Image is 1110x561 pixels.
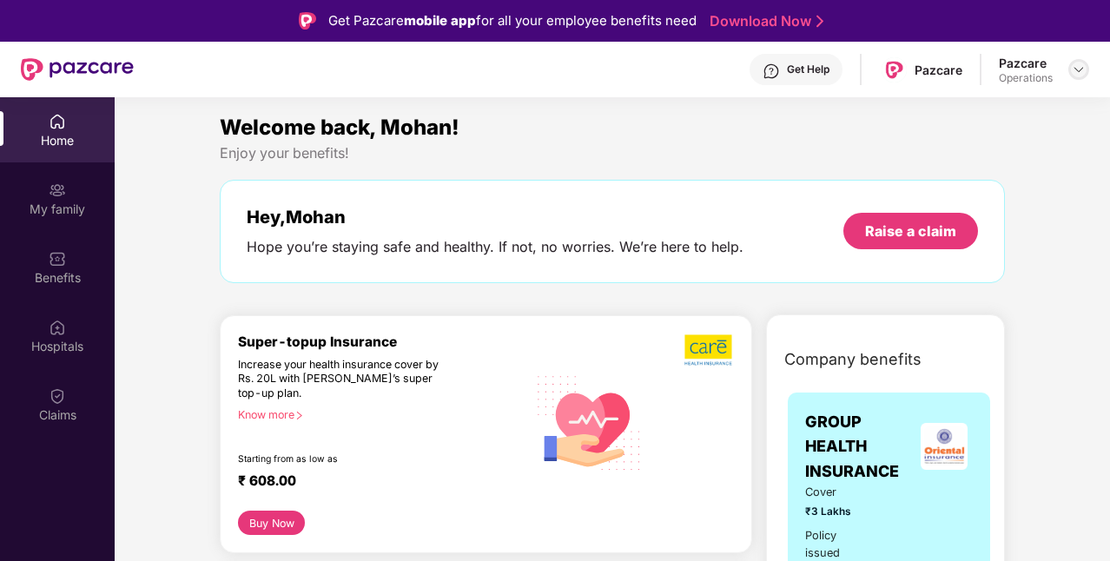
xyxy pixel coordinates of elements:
img: svg+xml;base64,PHN2ZyBpZD0iQ2xhaW0iIHhtbG5zPSJodHRwOi8vd3d3LnczLm9yZy8yMDAwL3N2ZyIgd2lkdGg9IjIwIi... [49,387,66,405]
img: svg+xml;base64,PHN2ZyB3aWR0aD0iMjAiIGhlaWdodD0iMjAiIHZpZXdCb3g9IjAgMCAyMCAyMCIgZmlsbD0ibm9uZSIgeG... [49,181,66,199]
button: Buy Now [238,511,305,535]
div: Operations [999,71,1053,85]
a: Download Now [710,12,818,30]
div: Get Help [787,63,829,76]
strong: mobile app [404,12,476,29]
div: Hope you’re staying safe and healthy. If not, no worries. We’re here to help. [247,238,743,256]
img: Stroke [816,12,823,30]
span: right [294,411,304,420]
img: svg+xml;base64,PHN2ZyBpZD0iSG9tZSIgeG1sbnM9Imh0dHA6Ly93d3cudzMub3JnLzIwMDAvc3ZnIiB3aWR0aD0iMjAiIG... [49,113,66,130]
img: Logo [299,12,316,30]
div: Hey, Mohan [247,207,743,228]
img: svg+xml;base64,PHN2ZyB4bWxucz0iaHR0cDovL3d3dy53My5vcmcvMjAwMC9zdmciIHhtbG5zOnhsaW5rPSJodHRwOi8vd3... [527,359,651,485]
span: Welcome back, Mohan! [220,115,459,140]
span: Company benefits [784,347,922,372]
img: svg+xml;base64,PHN2ZyBpZD0iQmVuZWZpdHMiIHhtbG5zPSJodHRwOi8vd3d3LnczLm9yZy8yMDAwL3N2ZyIgd2lkdGg9Ij... [49,250,66,267]
div: Starting from as low as [238,453,453,465]
img: svg+xml;base64,PHN2ZyBpZD0iRHJvcGRvd24tMzJ4MzIiIHhtbG5zPSJodHRwOi8vd3d3LnczLm9yZy8yMDAwL3N2ZyIgd2... [1072,63,1086,76]
span: GROUP HEALTH INSURANCE [805,410,915,484]
img: svg+xml;base64,PHN2ZyBpZD0iSGVscC0zMngzMiIgeG1sbnM9Imh0dHA6Ly93d3cudzMub3JnLzIwMDAvc3ZnIiB3aWR0aD... [763,63,780,80]
div: Pazcare [999,55,1053,71]
img: Pazcare_Logo.png [882,57,907,82]
div: Super-topup Insurance [238,333,527,350]
img: insurerLogo [921,423,968,470]
img: svg+xml;base64,PHN2ZyBpZD0iSG9zcGl0YWxzIiB4bWxucz0iaHR0cDovL3d3dy53My5vcmcvMjAwMC9zdmciIHdpZHRoPS... [49,319,66,336]
div: Know more [238,408,517,420]
div: Raise a claim [865,221,956,241]
img: b5dec4f62d2307b9de63beb79f102df3.png [684,333,734,366]
img: New Pazcare Logo [21,58,134,81]
div: Increase your health insurance cover by Rs. 20L with [PERSON_NAME]’s super top-up plan. [238,358,453,401]
div: ₹ 608.00 [238,472,510,493]
div: Enjoy your benefits! [220,144,1005,162]
span: ₹3 Lakhs [805,504,869,520]
div: Pazcare [915,62,962,78]
div: Get Pazcare for all your employee benefits need [328,10,697,31]
span: Cover [805,484,869,501]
